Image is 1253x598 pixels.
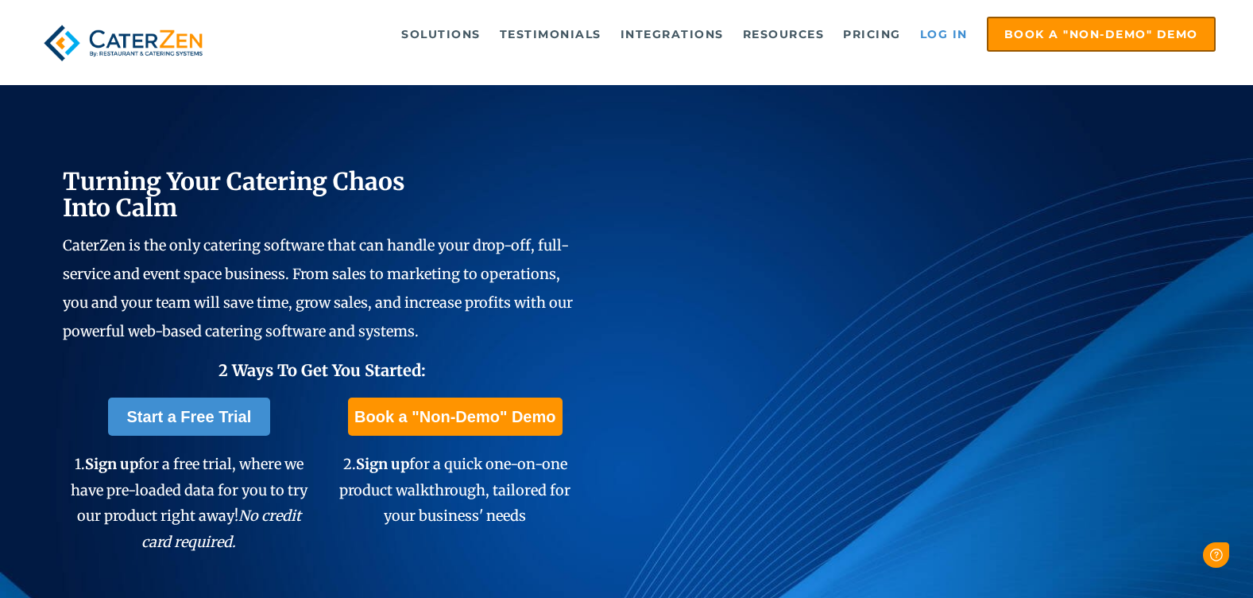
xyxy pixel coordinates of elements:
[735,18,833,50] a: Resources
[219,360,426,380] span: 2 Ways To Get You Started:
[835,18,909,50] a: Pricing
[37,17,208,69] img: caterzen
[348,398,562,436] a: Book a "Non-Demo" Demo
[141,507,301,550] em: No credit card required.
[63,166,405,223] span: Turning Your Catering Chaos Into Calm
[108,398,271,436] a: Start a Free Trial
[1112,536,1236,581] iframe: Help widget launcher
[393,18,489,50] a: Solutions
[912,18,976,50] a: Log in
[85,455,138,473] span: Sign up
[63,236,573,340] span: CaterZen is the only catering software that can handle your drop-off, full-service and event spac...
[71,455,307,550] span: 1. for a free trial, where we have pre-loaded data for you to try our product right away!
[613,18,732,50] a: Integrations
[356,455,409,473] span: Sign up
[239,17,1216,52] div: Navigation Menu
[339,455,570,525] span: 2. for a quick one-on-one product walkthrough, tailored for your business' needs
[492,18,609,50] a: Testimonials
[987,17,1216,52] a: Book a "Non-Demo" Demo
